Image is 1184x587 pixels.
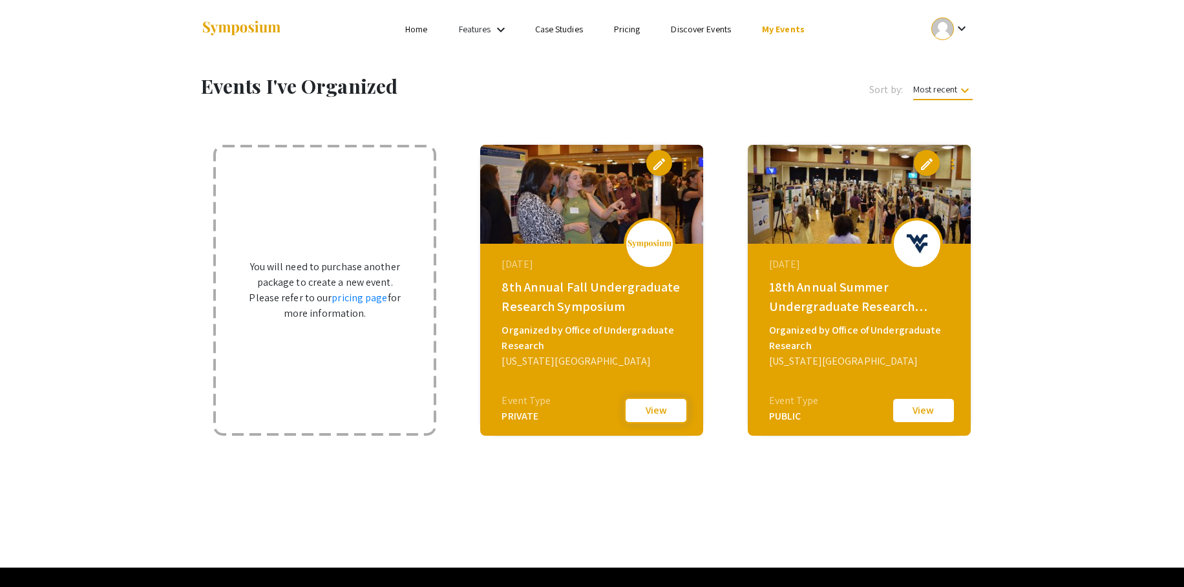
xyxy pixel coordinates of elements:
button: Expand account dropdown [918,14,983,43]
mat-icon: keyboard_arrow_down [957,83,973,98]
button: View [891,397,956,424]
mat-icon: more_vert [945,156,960,172]
img: 8th-annual-fall-undergraduate-research-symposium_eventCoverPhoto_be3fc5__thumb.jpg [480,145,703,244]
a: Discover Events [671,23,731,35]
div: [US_STATE][GEOGRAPHIC_DATA] [769,354,953,369]
div: PRIVATE [502,409,551,424]
span: edit [919,156,935,172]
iframe: Chat [10,529,55,577]
a: My Events [762,23,805,35]
div: Event Type [502,393,551,409]
button: edit [914,150,940,176]
img: logo_v2.png [627,239,672,248]
a: Features [459,23,491,35]
img: 18th-summer-undergraduate-research-symposium_eventLogo_bc9db7_.png [898,233,936,255]
div: [US_STATE][GEOGRAPHIC_DATA] [502,354,685,369]
div: Event Type [769,393,818,409]
span: Sort by: [869,82,903,98]
div: Organized by Office of Undergraduate Research [769,323,953,354]
a: Home [405,23,427,35]
img: 18th-summer-undergraduate-research-symposium_eventCoverPhoto_ac8e52__thumb.jpg [748,145,971,244]
mat-icon: Expand account dropdown [954,21,969,36]
button: View [624,397,688,424]
div: 18th Annual Summer Undergraduate Research Symposium! [769,277,953,316]
div: You will need to purchase another package to create a new event. Please refer to our for more inf... [219,151,430,430]
div: 8th Annual Fall Undergraduate Research Symposium [502,277,685,316]
a: Pricing [614,23,640,35]
span: edit [651,156,667,172]
button: edit [646,150,672,176]
h1: Events I've Organized [201,74,649,98]
img: Symposium by ForagerOne [201,20,282,37]
div: Organized by Office of Undergraduate Research [502,323,685,354]
a: Case Studies [535,23,583,35]
div: [DATE] [769,257,953,272]
button: Most recent [903,78,983,101]
div: PUBLIC [769,409,818,424]
mat-icon: Expand Features list [493,22,509,37]
span: Most recent [913,83,973,100]
div: [DATE] [502,257,685,272]
mat-icon: more_vert [677,156,693,172]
